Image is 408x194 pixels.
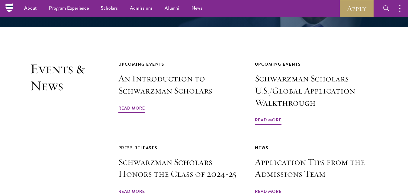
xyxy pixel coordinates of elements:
h3: Schwarzman Scholars U.S./Global Application Walkthrough [255,73,378,109]
h3: Schwarzman Scholars Honors the Class of 2024-25 [118,156,241,180]
a: Upcoming Events Schwarzman Scholars U.S./Global Application Walkthrough Read More [255,61,378,126]
h3: Application Tips from the Admissions Team [255,156,378,180]
span: Read More [255,116,281,126]
div: News [255,144,378,152]
a: Upcoming Events An Introduction to Schwarzman Scholars Read More [118,61,241,114]
h3: An Introduction to Schwarzman Scholars [118,73,241,97]
span: Read More [118,104,145,114]
div: Upcoming Events [118,61,241,68]
div: Upcoming Events [255,61,378,68]
div: Press Releases [118,144,241,152]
